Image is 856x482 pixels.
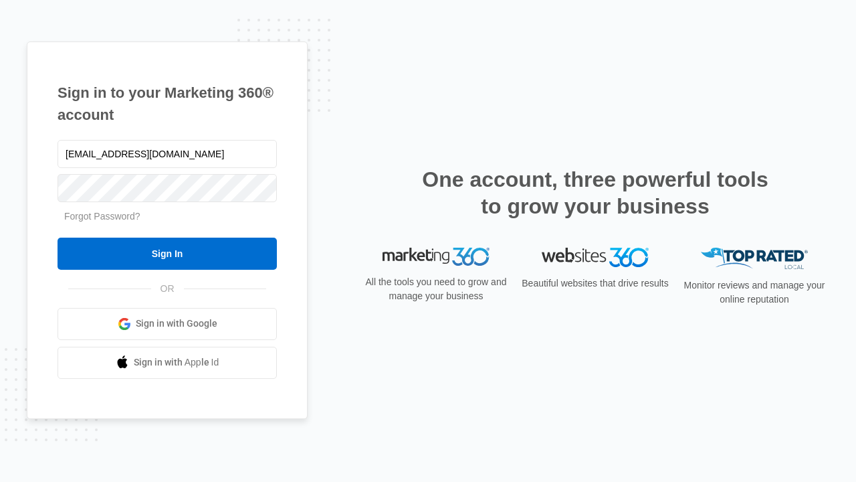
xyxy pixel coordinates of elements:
[418,166,772,220] h2: One account, three powerful tools to grow your business
[64,211,140,222] a: Forgot Password?
[58,347,277,379] a: Sign in with Apple Id
[542,248,649,267] img: Websites 360
[701,248,808,270] img: Top Rated Local
[58,140,277,168] input: Email
[520,276,670,291] p: Beautiful websites that drive results
[679,278,829,307] p: Monitor reviews and manage your online reputation
[134,355,219,370] span: Sign in with Apple Id
[151,282,184,296] span: OR
[58,238,277,270] input: Sign In
[58,308,277,340] a: Sign in with Google
[383,248,490,266] img: Marketing 360
[361,275,511,303] p: All the tools you need to grow and manage your business
[136,317,217,331] span: Sign in with Google
[58,82,277,126] h1: Sign in to your Marketing 360® account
